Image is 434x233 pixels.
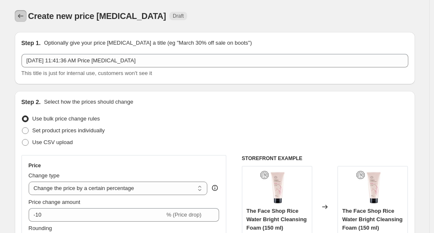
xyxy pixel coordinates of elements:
[15,10,27,22] button: Price change jobs
[21,39,41,47] h2: Step 1.
[32,115,100,122] span: Use bulk price change rules
[342,208,402,231] span: The Face Shop Rice Water Bright Cleansing Foam (150 ml)
[260,171,294,204] img: the_face_shop_cleansing_foam_v2_150ml_80x.jpg
[32,139,73,145] span: Use CSV upload
[29,208,165,222] input: -15
[246,208,307,231] span: The Face Shop Rice Water Bright Cleansing Foam (150 ml)
[29,162,41,169] h3: Price
[173,13,184,19] span: Draft
[166,212,201,218] span: % (Price drop)
[21,54,408,67] input: 30% off holiday sale
[44,39,252,47] p: Optionally give your price [MEDICAL_DATA] a title (eg "March 30% off sale on boots")
[28,11,166,21] span: Create new price [MEDICAL_DATA]
[211,184,219,192] div: help
[21,98,41,106] h2: Step 2.
[21,70,152,76] span: This title is just for internal use, customers won't see it
[29,225,52,231] span: Rounding
[32,127,105,134] span: Set product prices individually
[242,155,408,162] h6: STOREFRONT EXAMPLE
[356,171,390,204] img: the_face_shop_cleansing_foam_v2_150ml_80x.jpg
[44,98,133,106] p: Select how the prices should change
[29,199,80,205] span: Price change amount
[29,172,60,179] span: Change type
